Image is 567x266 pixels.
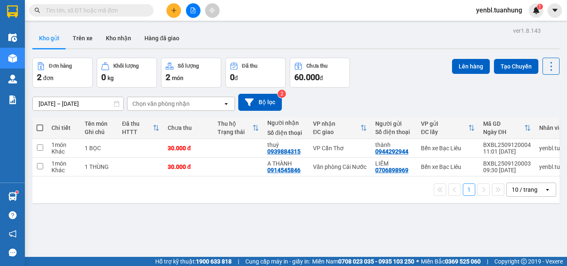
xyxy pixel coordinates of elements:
div: Đã thu [122,120,153,127]
button: Trên xe [66,28,99,48]
div: Mã GD [483,120,524,127]
span: aim [209,7,215,13]
button: 1 [463,183,475,196]
div: Chưa thu [168,124,209,131]
svg: open [544,186,551,193]
div: Văn phòng Cái Nước [313,164,367,170]
img: warehouse-icon [8,75,17,83]
div: ĐC giao [313,129,360,135]
div: Người gửi [375,120,413,127]
div: 0914545846 [267,167,301,173]
span: 1 [538,4,541,10]
span: | [238,257,239,266]
span: 2 [166,72,170,82]
img: warehouse-icon [8,33,17,42]
span: caret-down [551,7,559,14]
div: 11:01 [DATE] [483,148,531,155]
div: 30.000 đ [168,164,209,170]
span: 0 [101,72,106,82]
sup: 1 [537,4,543,10]
img: warehouse-icon [8,54,17,63]
span: message [9,249,17,256]
b: [PERSON_NAME] [48,5,117,16]
div: BXBL2509120003 [483,160,531,167]
span: Miền Nam [312,257,414,266]
div: 1 BỌC [85,145,114,151]
div: VP gửi [421,120,468,127]
div: Chọn văn phòng nhận [132,100,190,108]
div: thuý [267,142,305,148]
strong: 1900 633 818 [196,258,232,265]
button: Số lượng2món [161,58,221,88]
th: Toggle SortBy [118,117,164,139]
span: environment [48,20,54,27]
button: file-add [186,3,200,18]
span: yenbl.tuanhung [469,5,529,15]
div: LIÊM [375,160,413,167]
span: question-circle [9,211,17,219]
strong: 0708 023 035 - 0935 103 250 [338,258,414,265]
input: Tìm tên, số ĐT hoặc mã đơn [46,6,144,15]
th: Toggle SortBy [309,117,371,139]
span: 60.000 [294,72,320,82]
sup: 2 [278,90,286,98]
span: file-add [190,7,196,13]
button: Hàng đã giao [138,28,186,48]
svg: open [223,100,230,107]
span: Hỗ trợ kỹ thuật: [155,257,232,266]
button: Kho nhận [99,28,138,48]
div: HTTT [122,129,153,135]
div: 09:30 [DATE] [483,167,531,173]
div: Trạng thái [218,129,252,135]
span: kg [108,75,114,81]
span: search [34,7,40,13]
img: logo-vxr [7,5,18,18]
div: 0939884315 [267,148,301,155]
div: A THÀNH [267,160,305,167]
div: 0944292944 [375,148,408,155]
div: Chưa thu [306,63,327,69]
div: 10 / trang [512,185,538,194]
button: caret-down [547,3,562,18]
div: Khác [51,148,76,155]
button: Khối lượng0kg [97,58,157,88]
li: 85 [PERSON_NAME] [4,18,158,29]
strong: 0369 525 060 [445,258,481,265]
div: ver 1.8.143 [513,26,541,35]
span: món [172,75,183,81]
div: Thu hộ [218,120,252,127]
div: Chi tiết [51,124,76,131]
div: thành [375,142,413,148]
div: 1 THÙNG [85,164,114,170]
div: 0706898969 [375,167,408,173]
div: ĐC lấy [421,129,468,135]
img: warehouse-icon [8,192,17,201]
span: phone [48,30,54,37]
li: 02839.63.63.63 [4,29,158,39]
th: Toggle SortBy [417,117,479,139]
button: Tạo Chuyến [494,59,538,74]
th: Toggle SortBy [479,117,535,139]
button: Đã thu0đ [225,58,286,88]
th: Toggle SortBy [213,117,263,139]
div: Ghi chú [85,129,114,135]
div: 30.000 đ [168,145,209,151]
span: | [487,257,488,266]
div: Khác [51,167,76,173]
button: aim [205,3,220,18]
span: notification [9,230,17,238]
button: Đơn hàng2đơn [32,58,93,88]
span: Miền Bắc [421,257,481,266]
span: đơn [43,75,54,81]
button: Chưa thu60.000đ [290,58,350,88]
div: Số lượng [178,63,199,69]
span: 2 [37,72,42,82]
button: plus [166,3,181,18]
b: GỬI : Bến xe Bạc Liêu [4,52,114,66]
div: Số điện thoại [267,129,305,136]
img: solution-icon [8,95,17,104]
div: Khối lượng [113,63,139,69]
div: Bến xe Bạc Liêu [421,164,475,170]
span: Cung cấp máy in - giấy in: [245,257,310,266]
input: Select a date range. [33,97,123,110]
